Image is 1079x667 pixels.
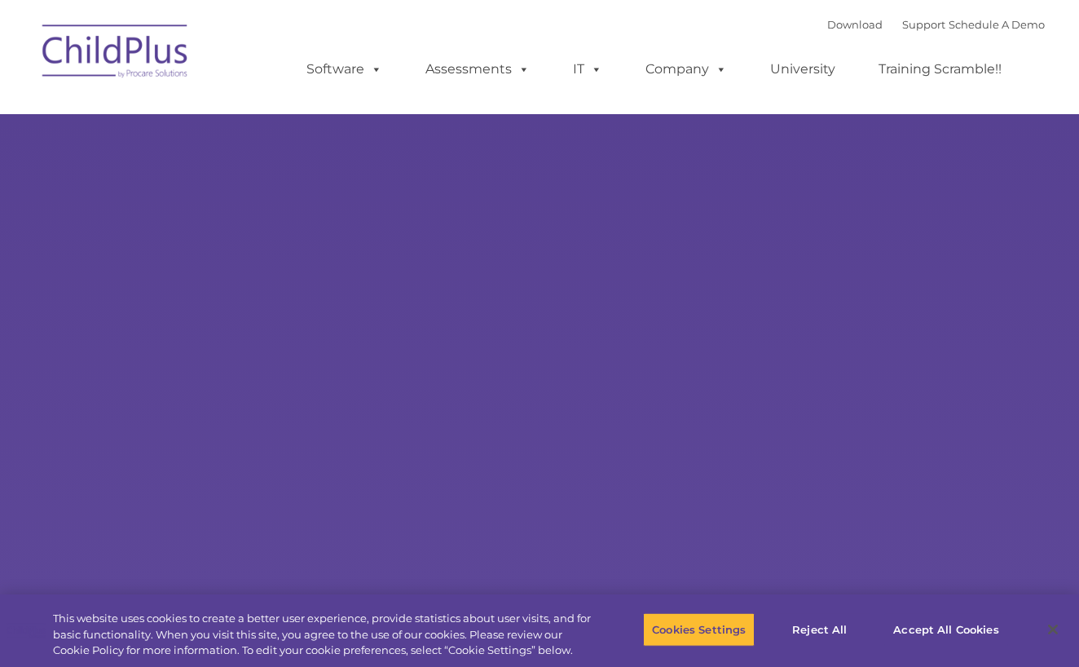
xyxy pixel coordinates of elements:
[290,53,399,86] a: Software
[862,53,1018,86] a: Training Scramble!!
[769,612,870,647] button: Reject All
[629,53,743,86] a: Company
[557,53,619,86] a: IT
[949,18,1045,31] a: Schedule A Demo
[827,18,883,31] a: Download
[409,53,546,86] a: Assessments
[902,18,945,31] a: Support
[34,13,197,95] img: ChildPlus by Procare Solutions
[1035,612,1071,647] button: Close
[643,612,755,647] button: Cookies Settings
[884,612,1007,647] button: Accept All Cookies
[827,18,1045,31] font: |
[754,53,852,86] a: University
[53,611,593,659] div: This website uses cookies to create a better user experience, provide statistics about user visit...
